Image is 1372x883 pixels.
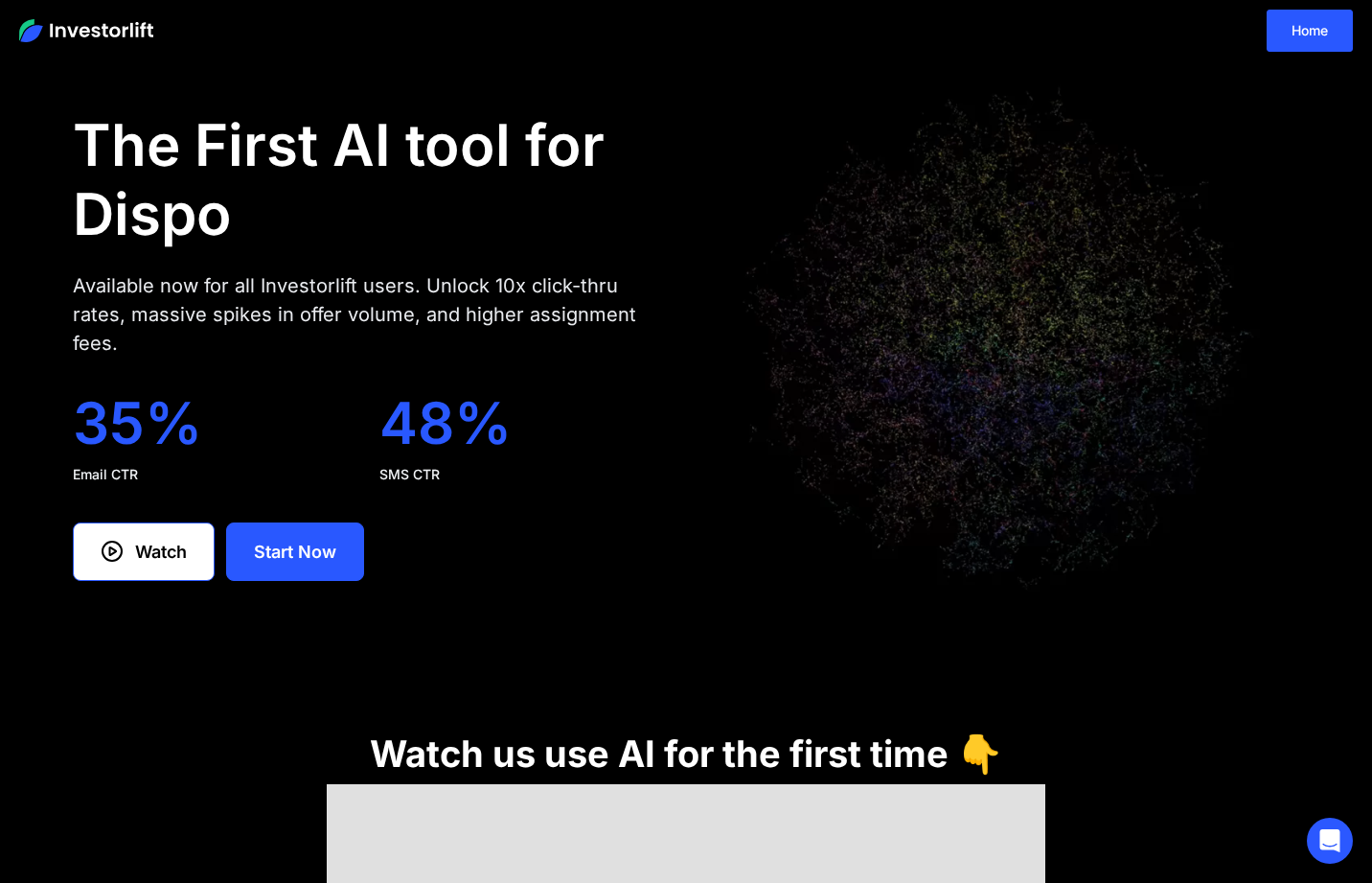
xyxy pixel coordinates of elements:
[73,110,655,248] h1: The First AI tool for Dispo
[73,523,215,581] a: Watch
[370,732,1002,775] h1: Watch us use AI for the first time 👇
[226,523,364,581] a: Start Now
[1307,818,1353,864] div: Open Intercom Messenger
[379,388,655,457] div: 48%
[135,539,187,565] div: Watch
[1267,10,1353,52] a: Home
[73,465,349,484] div: Email CTR
[73,388,349,457] div: 35%
[379,465,655,484] div: SMS CTR
[254,539,336,565] div: Start Now
[73,271,655,358] div: Available now for all Investorlift users. Unlock 10x click-thru rates, massive spikes in offer vo...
